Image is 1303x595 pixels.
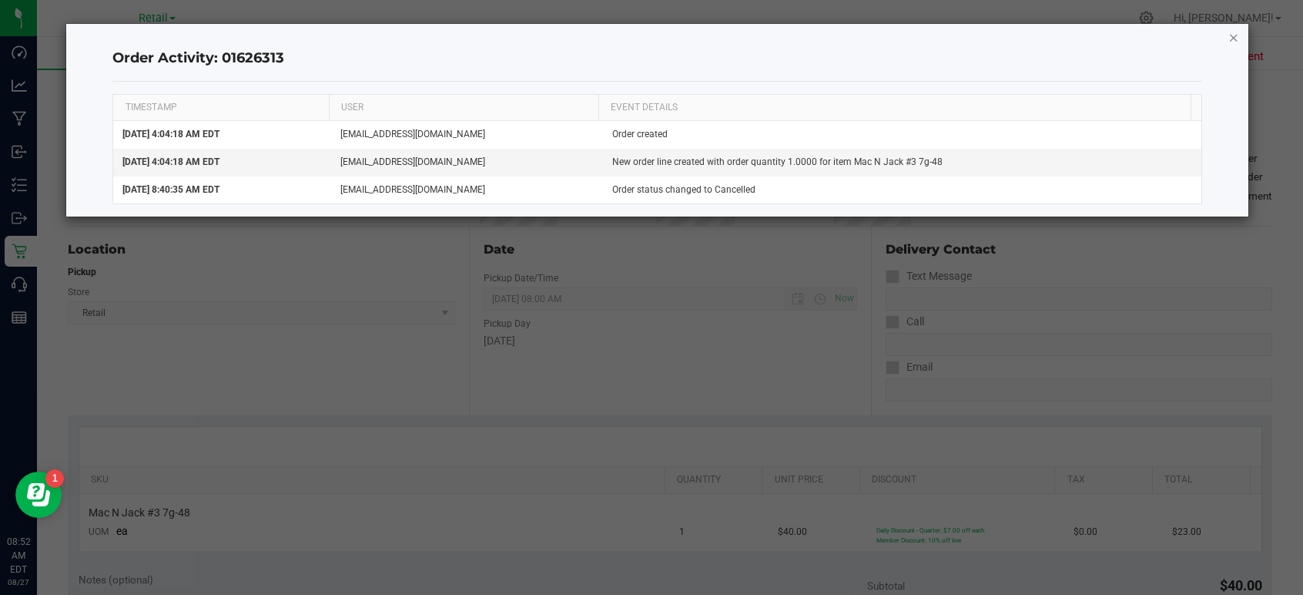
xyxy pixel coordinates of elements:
[45,469,64,488] iframe: Resource center unread badge
[331,121,603,149] td: [EMAIL_ADDRESS][DOMAIN_NAME]
[122,184,219,195] span: [DATE] 8:40:35 AM EDT
[112,49,1201,69] h4: Order Activity: 01626313
[331,149,603,176] td: [EMAIL_ADDRESS][DOMAIN_NAME]
[113,95,329,121] th: TIMESTAMP
[603,121,1201,149] td: Order created
[122,129,219,140] span: [DATE] 4:04:18 AM EDT
[603,149,1201,176] td: New order line created with order quantity 1.0000 for item Mac N Jack #3 7g-48
[122,156,219,167] span: [DATE] 4:04:18 AM EDT
[598,95,1191,121] th: EVENT DETAILS
[331,176,603,203] td: [EMAIL_ADDRESS][DOMAIN_NAME]
[15,472,62,518] iframe: Resource center
[603,176,1201,203] td: Order status changed to Cancelled
[329,95,598,121] th: USER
